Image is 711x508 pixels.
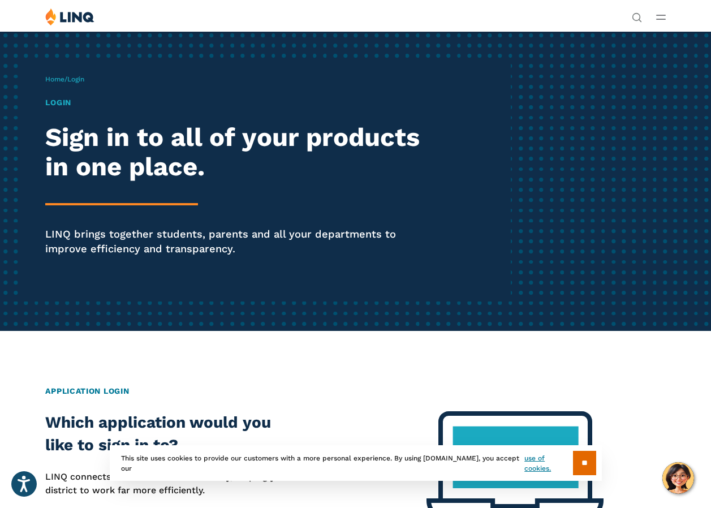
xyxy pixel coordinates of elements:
[45,8,94,25] img: LINQ | K‑12 Software
[656,11,666,23] button: Open Main Menu
[67,75,84,83] span: Login
[524,453,572,473] a: use of cookies.
[632,11,642,21] button: Open Search Bar
[45,75,64,83] a: Home
[45,75,84,83] span: /
[45,227,436,257] p: LINQ brings together students, parents and all your departments to improve efficiency and transpa...
[45,411,293,457] h2: Which application would you like to sign in to?
[45,97,436,109] h1: Login
[45,385,665,397] h2: Application Login
[110,445,602,481] div: This site uses cookies to provide our customers with a more personal experience. By using [DOMAIN...
[662,462,694,494] button: Hello, have a question? Let’s chat.
[45,123,436,182] h2: Sign in to all of your products in one place.
[632,8,642,21] nav: Utility Navigation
